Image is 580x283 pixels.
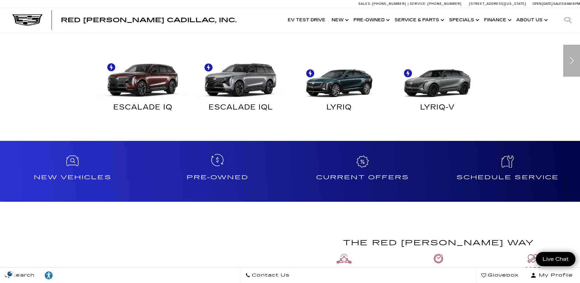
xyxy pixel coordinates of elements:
[290,54,388,117] a: LYRIQ LYRIQ
[446,8,481,32] a: Specials
[94,54,487,117] div: Electric
[350,8,392,32] a: Pre-Owned
[3,271,17,277] img: Opt-Out Icon
[556,8,580,32] div: Search
[12,14,43,26] img: Cadillac Dark Logo with Cadillac White Text
[523,268,580,283] button: Open user profile menu
[98,105,188,113] div: ESCALADE IQ
[536,271,573,280] span: My Profile
[408,2,463,5] a: Service: [PHONE_NUMBER]
[486,271,518,280] span: Glovebox
[61,17,237,23] a: Red [PERSON_NAME] Cadillac, Inc.
[40,268,58,283] a: Explore your accessibility options
[533,2,553,6] span: Open [DATE]
[563,45,580,77] div: Next
[416,267,461,272] strong: Convenience
[540,256,572,263] span: Live Chat
[358,2,408,5] a: Sales: [PHONE_NUMBER]
[94,54,192,117] a: ESCALADE IQ ESCALADE IQ
[435,141,580,202] a: Schedule Service
[358,2,371,6] span: Sales:
[564,2,580,6] span: 9 AM-6 PM
[241,268,294,283] a: Contact Us
[3,271,17,277] section: Click to Open Cookie Consent Modal
[513,8,550,32] a: About Us
[192,54,290,117] a: ESCALADE IQL ESCALADE IQL
[196,105,286,113] div: ESCALADE IQL
[2,173,142,182] h4: New Vehicles
[97,54,189,100] img: ESCALADE IQ
[427,2,462,6] span: [PHONE_NUMBER]
[481,8,513,32] a: Finance
[293,173,433,182] h4: Current Offers
[145,141,290,202] a: Pre-Owned
[410,2,427,6] span: Service:
[329,8,350,32] a: New
[476,268,523,283] a: Glovebox
[393,105,482,113] div: LYRIQ-V
[325,267,364,273] strong: EXPERIENCE
[392,8,446,32] a: Service & Parts
[285,8,329,32] a: EV Test Drive
[195,54,287,100] img: ESCALADE IQL
[250,271,290,280] span: Contact Us
[372,2,406,6] span: [PHONE_NUMBER]
[295,105,384,113] div: LYRIQ
[553,2,564,6] span: Sales:
[147,173,287,182] h4: Pre-Owned
[388,54,487,117] a: LYRIQ-V LYRIQ-V
[536,252,575,266] a: Live Chat
[469,2,526,6] a: [STREET_ADDRESS][US_STATE]
[524,266,541,272] strong: Care
[40,271,58,280] div: Explore your accessibility options
[391,54,483,100] img: LYRIQ-V
[438,173,578,182] h4: Schedule Service
[61,16,237,24] span: Red [PERSON_NAME] Cadillac, Inc.
[9,271,35,280] span: Search
[293,54,385,100] img: LYRIQ
[290,141,435,202] a: Current Offers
